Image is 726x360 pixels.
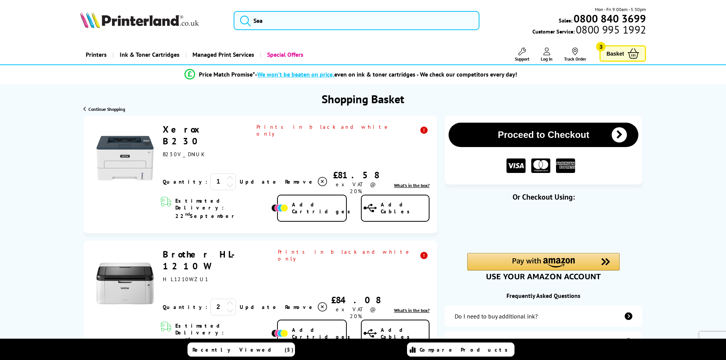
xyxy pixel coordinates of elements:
[606,48,624,59] span: Basket
[445,292,642,299] div: Frequently Asked Questions
[449,123,638,147] button: Proceed to Checkout
[163,276,208,283] span: HL1210WZU1
[255,70,517,78] div: - even on ink & toner cartridges - We check our competitors every day!
[285,304,315,310] span: Remove
[328,169,383,181] div: £81.58
[556,158,575,173] img: American Express
[163,123,204,147] a: Xerox B230
[336,181,376,195] span: ex VAT @ 20%
[394,182,430,188] span: What's in the box?
[394,182,430,188] a: lnk_inthebox
[506,158,526,173] img: VISA
[532,26,646,35] span: Customer Service:
[531,158,550,173] img: MASTER CARD
[185,336,190,342] sup: nd
[257,70,334,78] span: We won’t be beaten on price,
[455,312,538,320] div: Do I need to buy additional ink?
[596,42,606,51] span: 3
[185,211,190,217] sup: nd
[394,307,430,313] span: What's in the box?
[445,192,642,202] div: Or Checkout Using:
[328,294,383,306] div: £84.08
[285,178,315,185] span: Remove
[445,306,642,327] a: additional-ink
[407,342,514,357] a: Compare Products
[271,330,288,337] img: Add Cartridges
[381,326,429,340] span: Add Cables
[199,70,255,78] span: Price Match Promise*
[80,45,112,64] a: Printers
[163,304,207,310] span: Quantity:
[192,346,294,353] span: Recently Viewed (5)
[322,91,404,106] h1: Shopping Basket
[445,331,642,353] a: items-arrive
[572,15,646,22] a: 0800 840 3699
[83,106,125,112] a: Continue Shopping
[336,306,376,320] span: ex VAT @ 20%
[285,176,328,187] a: Delete item from your basket
[185,45,260,64] a: Managed Print Services
[278,248,430,262] span: Prints in black and white only
[112,45,185,64] a: Ink & Toner Cartridges
[564,48,586,62] a: Track Order
[175,197,269,219] span: Estimated Delivery: 22 September
[62,68,640,81] li: modal_Promise
[96,255,154,312] img: Brother HL-1210W
[80,11,199,28] img: Printerland Logo
[285,301,328,313] a: Delete item from your basket
[574,11,646,26] b: 0800 840 3699
[292,201,354,215] span: Add Cartridges
[541,48,553,62] a: Log In
[120,45,179,64] span: Ink & Toner Cartridges
[234,11,479,30] input: Sea
[420,346,512,353] span: Compare Products
[599,45,646,62] a: Basket 3
[88,106,125,112] span: Continue Shopping
[96,130,154,187] img: Xerox B230
[240,304,279,310] a: Update
[515,48,529,62] a: Support
[240,178,279,185] a: Update
[256,123,430,137] span: Prints in black and white only
[260,45,309,64] a: Special Offers
[163,151,204,158] span: B230V_DNIUK
[292,326,354,340] span: Add Cartridges
[595,6,646,13] span: Mon - Fri 9:00am - 5:30pm
[575,26,646,33] span: 0800 995 1992
[163,248,244,272] a: Brother HL-1210W
[175,322,269,344] span: Estimated Delivery: 22 September
[163,178,207,185] span: Quantity:
[381,201,429,215] span: Add Cables
[541,56,553,62] span: Log In
[515,56,529,62] span: Support
[394,307,430,313] a: lnk_inthebox
[188,342,295,357] a: Recently Viewed (5)
[271,204,288,212] img: Add Cartridges
[467,253,620,280] div: Amazon Pay - Use your Amazon account
[559,17,572,24] span: Sales:
[467,214,620,240] iframe: PayPal
[80,11,224,30] a: Printerland Logo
